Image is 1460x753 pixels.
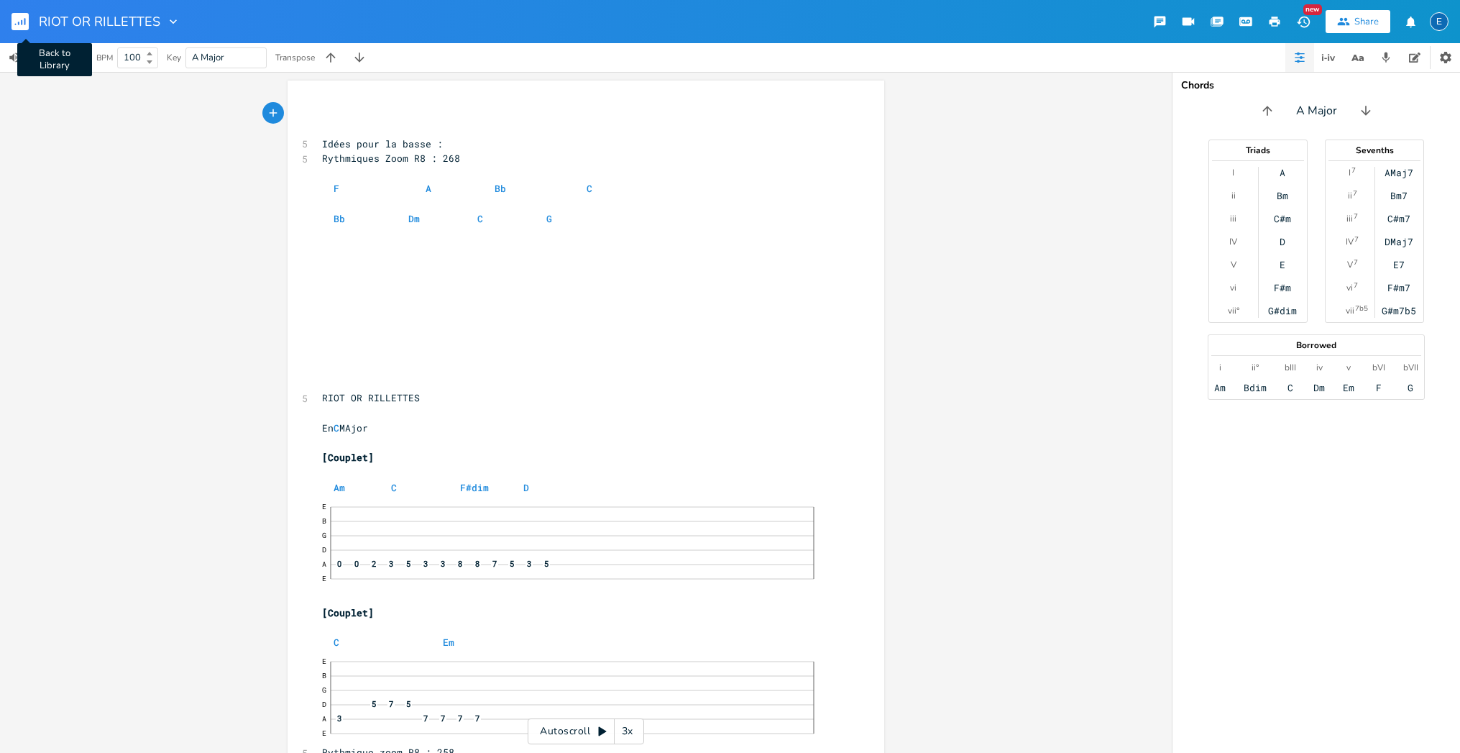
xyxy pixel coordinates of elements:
sup: 7 [1353,188,1357,199]
span: 0 [336,560,343,567]
text: D [322,545,326,555]
sup: 7b5 [1355,303,1368,314]
span: A [426,182,431,195]
div: Am [1214,382,1226,393]
div: Sevenths [1326,146,1423,155]
div: F#m7 [1387,282,1410,293]
div: IV [1346,236,1354,247]
div: E [1280,259,1285,270]
span: 0 [353,560,360,567]
div: E7 [1393,259,1405,270]
span: Rythmiques Zoom R8 : 268 [322,152,460,165]
span: En MAjor [322,421,368,434]
div: I [1232,167,1234,178]
text: B [322,516,326,526]
span: 5 [508,560,515,567]
div: i [1219,362,1221,373]
span: 3 [387,560,395,567]
div: Bdim [1244,382,1267,393]
sup: 7 [1351,165,1356,176]
div: C#m7 [1387,213,1410,224]
div: V [1231,259,1236,270]
div: Borrowed [1208,341,1424,350]
div: iii [1230,213,1236,224]
span: 5 [405,560,412,567]
div: C#m [1274,213,1291,224]
div: BPM [96,54,113,62]
div: vi [1346,282,1353,293]
span: A Major [1296,103,1337,119]
div: Chords [1181,81,1451,91]
div: bVII [1403,362,1418,373]
div: AMaj7 [1385,167,1413,178]
div: iii [1346,213,1353,224]
div: G [1408,382,1413,393]
span: 7 [456,714,464,722]
div: Triads [1209,146,1307,155]
span: 8 [456,560,464,567]
text: D [322,700,326,709]
span: C [334,421,339,434]
sup: 7 [1354,234,1359,245]
button: Share [1326,10,1390,33]
span: Idées pour la basse : [322,137,443,150]
div: IV [1229,236,1237,247]
div: iv [1316,362,1323,373]
sup: 7 [1354,211,1358,222]
div: ii [1231,190,1236,201]
text: A [322,714,326,724]
span: [Couplet] [322,451,374,464]
div: bIII [1285,362,1296,373]
text: A [322,560,326,569]
span: C [587,182,592,195]
span: C [334,636,339,649]
div: DMaj7 [1385,236,1413,247]
div: A [1280,167,1285,178]
span: 7 [491,560,498,567]
span: Dm [408,212,420,225]
text: G [322,531,326,540]
span: 7 [387,700,395,708]
span: 7 [474,714,481,722]
span: 2 [370,560,377,567]
div: New [1303,4,1322,15]
span: Am [334,481,345,494]
div: G#m7b5 [1382,305,1416,316]
div: I [1349,167,1351,178]
div: Em [1343,382,1354,393]
span: Bb [334,212,345,225]
sup: 7 [1354,257,1358,268]
span: F#dim [460,481,489,494]
div: emmanuel.grasset [1430,12,1448,31]
div: 3x [615,718,641,744]
div: ii° [1252,362,1259,373]
text: E [322,729,326,738]
span: 5 [370,700,377,708]
div: G#dim [1268,305,1297,316]
text: E [322,574,326,583]
span: RIOT OR RILLETTES [322,391,420,404]
span: D [523,481,529,494]
div: C [1287,382,1293,393]
span: 7 [439,714,446,722]
span: 5 [405,700,412,708]
div: Autoscroll [528,718,644,744]
text: E [322,657,326,666]
span: 7 [422,714,429,722]
text: E [322,502,326,511]
sup: 7 [1354,280,1358,291]
span: C [391,481,397,494]
text: G [322,685,326,695]
div: vii° [1228,305,1239,316]
button: Back to Library [12,4,40,39]
span: 3 [525,560,533,567]
span: G [546,212,552,225]
span: A Major [192,51,224,64]
div: bVI [1372,362,1385,373]
div: vi [1230,282,1236,293]
span: 3 [336,714,343,722]
button: E [1430,5,1448,38]
div: F [1376,382,1382,393]
div: vii [1346,305,1354,316]
div: Key [167,53,181,62]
